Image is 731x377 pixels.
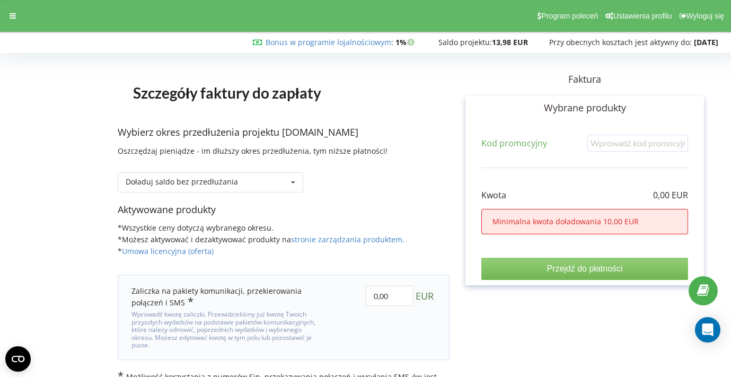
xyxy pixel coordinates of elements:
div: Open Intercom Messenger [695,317,720,343]
p: Aktywowane produkty [118,203,450,217]
p: Wybierz okres przedłużenia projektu [DOMAIN_NAME] [118,126,450,139]
strong: 13,98 EUR [492,37,528,47]
div: Minimalna kwota doładowania 10,00 EUR [481,209,688,234]
button: Open CMP widget [5,346,31,372]
a: Umowa licencyjna (oferta) [122,246,214,256]
span: Program poleceń [541,12,598,20]
a: stronie zarządzania produktem. [291,234,404,244]
span: EUR [416,286,434,306]
p: Faktura [450,73,720,86]
span: Oszczędzaj pieniądze - im dłuższy okres przedłużenia, tym niższe płatności! [118,146,387,156]
strong: 1% [395,37,417,47]
a: Bonus w programie lojalnościowym [266,37,391,47]
h1: Szczegóły faktury do zapłaty [118,67,337,118]
span: Przy obecnych kosztach jest aktywny do: [549,37,692,47]
span: *Wszystkie ceny dotyczą wybranego okresu. [118,223,274,233]
p: Kwota [481,189,506,201]
p: Wybrane produkty [481,101,688,115]
span: Ustawienia profilu [613,12,672,20]
span: : [266,37,393,47]
span: Wyloguj się [686,12,724,20]
p: 0,00 EUR [653,189,688,201]
div: Wprowadź kwotę zaliczki. Przewidzieliśmy już kwotę Twoich przyszłych wydatków na podstawie pakiet... [131,308,316,349]
input: Wprowadź kod promocyjny [587,135,688,151]
span: *Możesz aktywować i dezaktywować produkty na [118,234,404,244]
input: Przejdź do płatności [481,258,688,280]
div: Zaliczka na pakiety komunikacji, przekierowania połączeń i SMS [131,286,316,308]
p: Kod promocyjny [481,137,547,150]
span: Saldo projektu: [438,37,492,47]
div: Doładuj saldo bez przedłużania [126,178,238,186]
strong: [DATE] [694,37,718,47]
